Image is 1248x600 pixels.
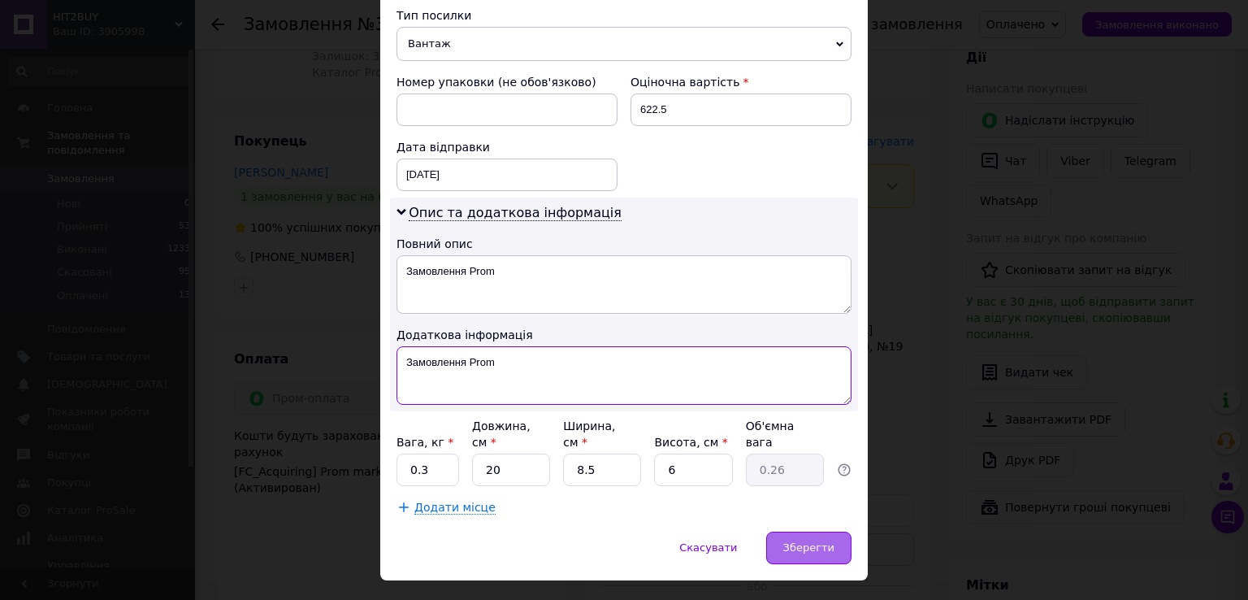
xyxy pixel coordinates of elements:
[414,501,496,515] span: Додати місце
[630,74,851,90] div: Оціночна вартість
[679,541,737,554] span: Скасувати
[409,205,622,221] span: Опис та додаткова інформація
[396,9,471,22] span: Тип посилки
[396,346,851,405] textarea: Замовлення Prom
[396,139,617,155] div: Дата відправки
[396,236,851,252] div: Повний опис
[746,418,824,450] div: Об'ємна вага
[472,420,531,449] label: Довжина, см
[783,541,834,554] span: Зберегти
[654,436,727,449] label: Висота, см
[396,74,617,90] div: Номер упаковки (не обов'язково)
[396,27,851,61] span: Вантаж
[396,436,453,449] label: Вага, кг
[396,327,851,343] div: Додаткова інформація
[396,255,851,314] textarea: Замовлення Prom
[563,420,615,449] label: Ширина, см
